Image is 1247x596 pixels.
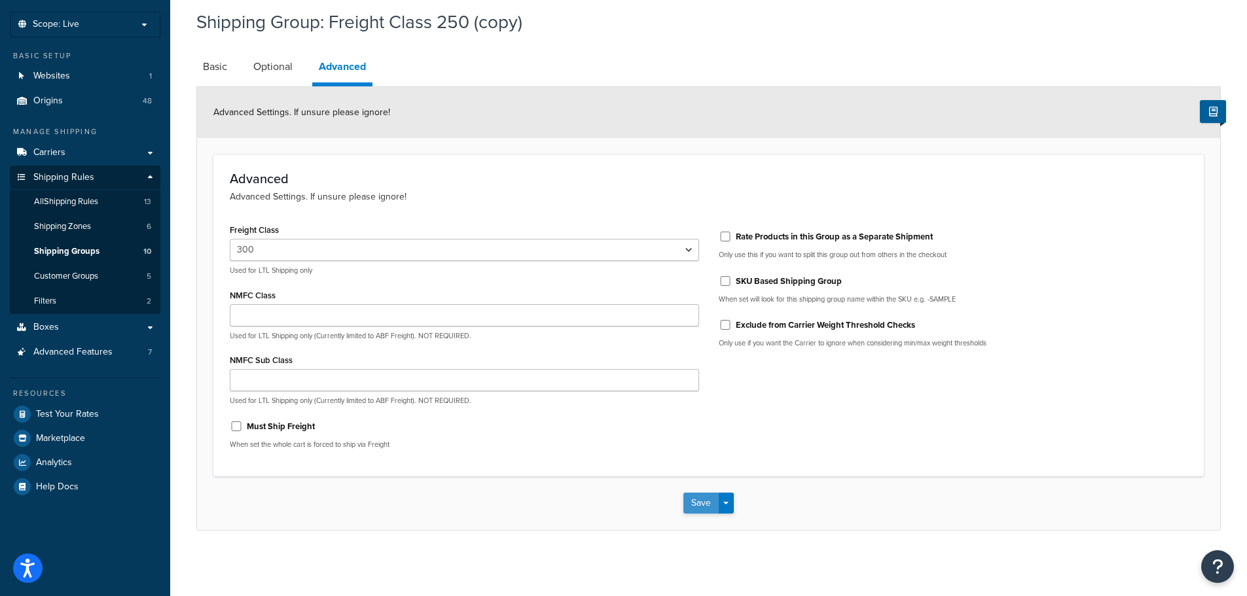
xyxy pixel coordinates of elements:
[230,266,699,275] p: Used for LTL Shipping only
[10,166,160,190] a: Shipping Rules
[683,493,719,514] button: Save
[196,9,1204,35] h1: Shipping Group: Freight Class 250 (copy)
[736,275,842,287] label: SKU Based Shipping Group
[213,105,390,119] span: Advanced Settings. If unsure please ignore!
[230,171,1187,186] h3: Advanced
[10,427,160,450] a: Marketplace
[36,409,99,420] span: Test Your Rates
[10,166,160,315] li: Shipping Rules
[10,475,160,499] a: Help Docs
[230,190,1187,204] p: Advanced Settings. If unsure please ignore!
[10,340,160,364] li: Advanced Features
[10,402,160,426] a: Test Your Rates
[719,294,1188,304] p: When set will look for this shipping group name within the SKU e.g. -SAMPLE
[196,51,234,82] a: Basic
[230,355,293,365] label: NMFC Sub Class
[719,338,1188,348] p: Only use if you want the Carrier to ignore when considering min/max weight thresholds
[34,246,99,257] span: Shipping Groups
[10,50,160,61] div: Basic Setup
[143,246,151,257] span: 10
[10,264,160,289] li: Customer Groups
[33,96,63,107] span: Origins
[10,315,160,340] a: Boxes
[10,215,160,239] li: Shipping Zones
[10,64,160,88] li: Websites
[736,231,933,243] label: Rate Products in this Group as a Separate Shipment
[33,322,59,333] span: Boxes
[10,126,160,137] div: Manage Shipping
[230,440,699,449] p: When set the whole cart is forced to ship via Freight
[230,396,699,406] p: Used for LTL Shipping only (Currently limited to ABF Freight). NOT REQUIRED.
[10,239,160,264] li: Shipping Groups
[34,296,56,307] span: Filters
[148,347,152,358] span: 7
[10,89,160,113] a: Origins48
[10,264,160,289] a: Customer Groups5
[1200,100,1226,123] button: Show Help Docs
[1201,550,1234,583] button: Open Resource Center
[143,96,152,107] span: 48
[230,331,699,341] p: Used for LTL Shipping only (Currently limited to ABF Freight). NOT REQUIRED.
[10,141,160,165] a: Carriers
[149,71,152,82] span: 1
[10,239,160,264] a: Shipping Groups10
[36,433,85,444] span: Marketplace
[230,290,276,300] label: NMFC Class
[36,482,79,493] span: Help Docs
[147,296,151,307] span: 2
[33,147,65,158] span: Carriers
[312,51,372,86] a: Advanced
[10,215,160,239] a: Shipping Zones6
[10,289,160,313] li: Filters
[247,421,315,432] label: Must Ship Freight
[10,190,160,214] a: AllShipping Rules13
[147,221,151,232] span: 6
[36,457,72,468] span: Analytics
[719,250,1188,260] p: Only use this if you want to split this group out from others in the checkout
[10,64,160,88] a: Websites1
[10,340,160,364] a: Advanced Features7
[33,71,70,82] span: Websites
[247,51,299,82] a: Optional
[10,451,160,474] a: Analytics
[147,271,151,282] span: 5
[33,19,79,30] span: Scope: Live
[10,89,160,113] li: Origins
[10,289,160,313] a: Filters2
[736,319,915,331] label: Exclude from Carrier Weight Threshold Checks
[10,388,160,399] div: Resources
[144,196,151,207] span: 13
[33,347,113,358] span: Advanced Features
[34,271,98,282] span: Customer Groups
[33,172,94,183] span: Shipping Rules
[34,221,91,232] span: Shipping Zones
[34,196,98,207] span: All Shipping Rules
[230,225,279,235] label: Freight Class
